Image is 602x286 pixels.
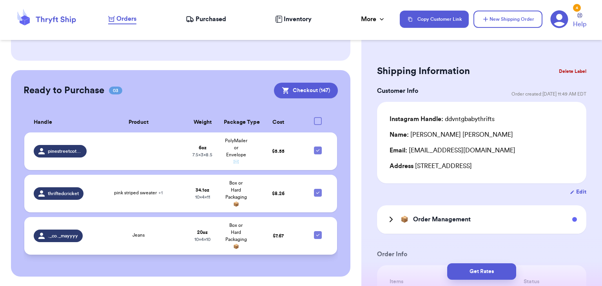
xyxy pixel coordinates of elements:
[186,14,226,24] a: Purchased
[219,112,253,132] th: Package Type
[413,215,471,224] h3: Order Management
[158,190,163,195] span: + 1
[195,195,210,199] span: 10 x 4 x 11
[390,114,495,124] div: ddvntgbabythrifts
[225,181,247,206] span: Box or Hard Packaging 📦
[390,116,443,122] span: Instagram Handle:
[390,147,407,154] span: Email:
[108,14,136,24] a: Orders
[284,14,312,24] span: Inventory
[91,112,185,132] th: Product
[274,83,338,98] button: Checkout (147)
[186,112,219,132] th: Weight
[253,112,303,132] th: Cost
[390,161,574,171] div: [STREET_ADDRESS]
[377,86,418,96] h3: Customer Info
[573,4,581,12] div: 4
[24,84,104,97] h2: Ready to Purchase
[390,130,513,139] div: [PERSON_NAME] [PERSON_NAME]
[194,237,210,242] span: 10 x 4 x 10
[556,63,589,80] button: Delete Label
[272,191,285,196] span: $ 8.26
[109,87,122,94] span: 03
[48,148,82,154] span: pinestreetcottons
[116,14,136,24] span: Orders
[447,263,516,280] button: Get Rates
[192,152,212,157] span: 7.5 x 3 x 8.5
[225,223,247,249] span: Box or Hard Packaging 📦
[390,146,574,155] div: [EMAIL_ADDRESS][DOMAIN_NAME]
[48,233,78,239] span: ._co._mayyyy
[473,11,542,28] button: New Shipping Order
[272,149,285,154] span: $ 5.55
[377,250,586,259] h3: Order Info
[400,11,469,28] button: Copy Customer Link
[275,14,312,24] a: Inventory
[273,234,284,238] span: $ 7.67
[114,190,163,195] span: pink striped sweater
[390,132,409,138] span: Name:
[550,10,568,28] a: 4
[225,138,247,164] span: PolyMailer or Envelope ✉️
[132,233,145,237] span: Jeans
[197,230,208,235] strong: 20 oz
[573,13,586,29] a: Help
[377,65,470,78] h2: Shipping Information
[570,188,586,196] button: Edit
[196,14,226,24] span: Purchased
[48,190,79,197] span: thriftedcricket
[199,145,207,150] strong: 6 oz
[361,14,386,24] div: More
[511,91,586,97] span: Order created: [DATE] 11:49 AM EDT
[390,163,413,169] span: Address
[401,215,408,224] span: 📦
[34,118,52,127] span: Handle
[196,188,209,192] strong: 34.1 oz
[573,20,586,29] span: Help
